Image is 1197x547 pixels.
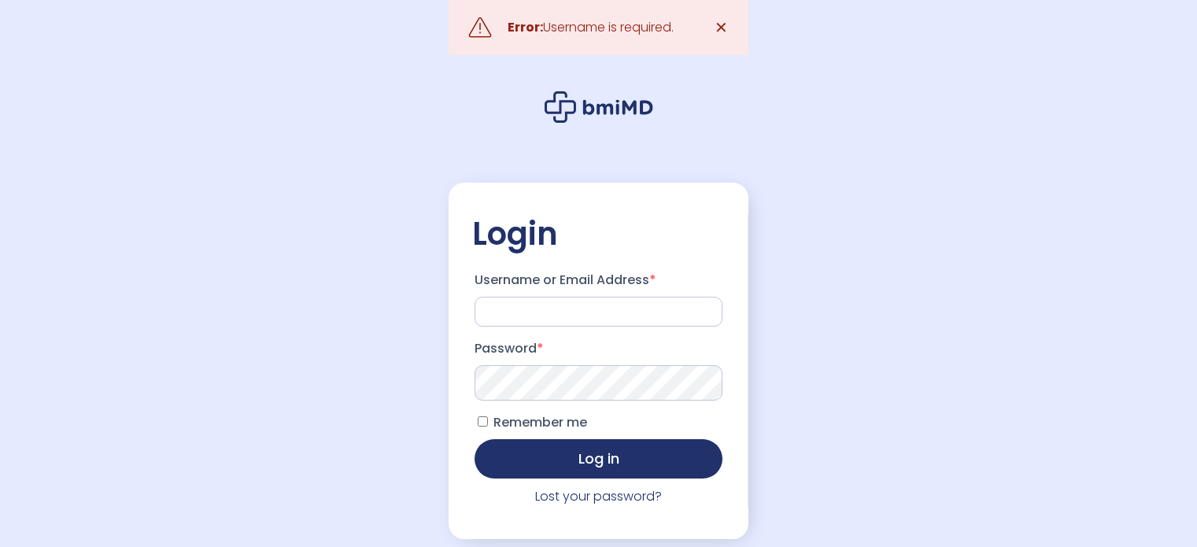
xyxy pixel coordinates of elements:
[715,17,728,39] span: ✕
[472,214,725,253] h2: Login
[508,17,674,39] div: Username is required.
[508,18,543,36] strong: Error:
[535,487,662,505] a: Lost your password?
[475,439,722,479] button: Log in
[475,336,722,361] label: Password
[705,12,737,43] a: ✕
[478,416,488,427] input: Remember me
[493,413,587,431] span: Remember me
[475,268,722,293] label: Username or Email Address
